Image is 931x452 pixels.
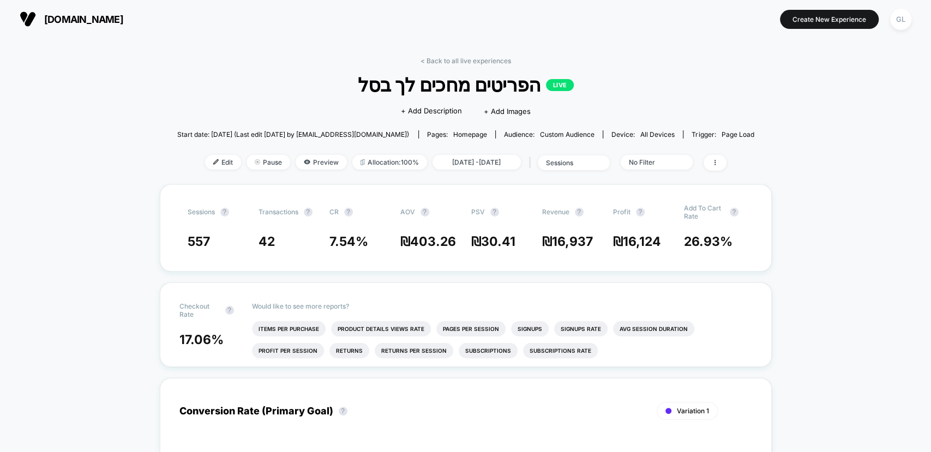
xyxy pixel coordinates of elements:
[259,234,275,249] span: 42
[730,208,738,216] button: ?
[247,155,290,170] span: Pause
[252,321,326,336] li: Items Per Purchase
[721,130,754,138] span: Page Load
[692,130,754,138] div: Trigger:
[331,321,431,336] li: Product Details Views Rate
[504,130,594,138] div: Audience:
[177,130,409,138] span: Start date: [DATE] (Last edit [DATE] by [EMAIL_ADDRESS][DOMAIN_NAME])
[542,234,593,249] span: ₪
[205,155,241,170] span: Edit
[453,130,487,138] span: homepage
[44,14,123,25] span: [DOMAIN_NAME]
[546,79,573,91] p: LIVE
[361,159,365,165] img: rebalance
[471,208,485,216] span: PSV
[213,159,219,165] img: edit
[400,234,456,249] span: ₪
[375,343,453,358] li: Returns Per Session
[401,106,462,117] span: + Add Description
[613,321,694,336] li: Avg Session Duration
[20,11,36,27] img: Visually logo
[179,302,220,318] span: Checkout Rate
[613,234,661,249] span: ₪
[890,9,911,30] div: GL
[427,130,487,138] div: Pages:
[677,407,709,415] span: Variation 1
[329,343,369,358] li: Returns
[481,234,515,249] span: 30.41
[636,208,645,216] button: ?
[421,208,429,216] button: ?
[780,10,879,29] button: Create New Experience
[352,155,427,170] span: Allocation: 100%
[684,204,724,220] span: Add To Cart Rate
[640,130,675,138] span: all devices
[329,234,368,249] span: 7.54 %
[188,208,215,216] span: Sessions
[523,343,598,358] li: Subscriptions Rate
[188,234,210,249] span: 557
[684,234,732,249] span: 26.93 %
[252,302,752,310] p: Would like to see more reports?
[304,208,313,216] button: ?
[459,343,518,358] li: Subscriptions
[490,208,499,216] button: ?
[436,321,506,336] li: Pages Per Session
[540,130,594,138] span: Custom Audience
[255,159,260,165] img: end
[511,321,549,336] li: Signups
[259,208,298,216] span: Transactions
[613,208,630,216] span: Profit
[225,306,234,315] button: ?
[329,208,339,216] span: CR
[629,158,672,166] div: No Filter
[623,234,661,249] span: 16,124
[179,332,224,347] span: 17.06 %
[546,159,590,167] div: sessions
[296,155,347,170] span: Preview
[526,155,538,171] span: |
[887,8,915,31] button: GL
[339,407,347,415] button: ?
[206,73,725,96] span: הפריטים מחכים לך בסל
[400,208,415,216] span: AOV
[16,10,127,28] button: [DOMAIN_NAME]
[552,234,593,249] span: 16,937
[252,343,324,358] li: Profit Per Session
[220,208,229,216] button: ?
[484,107,531,116] span: + Add Images
[603,130,683,138] span: Device:
[344,208,353,216] button: ?
[421,57,511,65] a: < Back to all live experiences
[575,208,584,216] button: ?
[542,208,569,216] span: Revenue
[410,234,456,249] span: 403.26
[471,234,515,249] span: ₪
[433,155,521,170] span: [DATE] - [DATE]
[554,321,608,336] li: Signups Rate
